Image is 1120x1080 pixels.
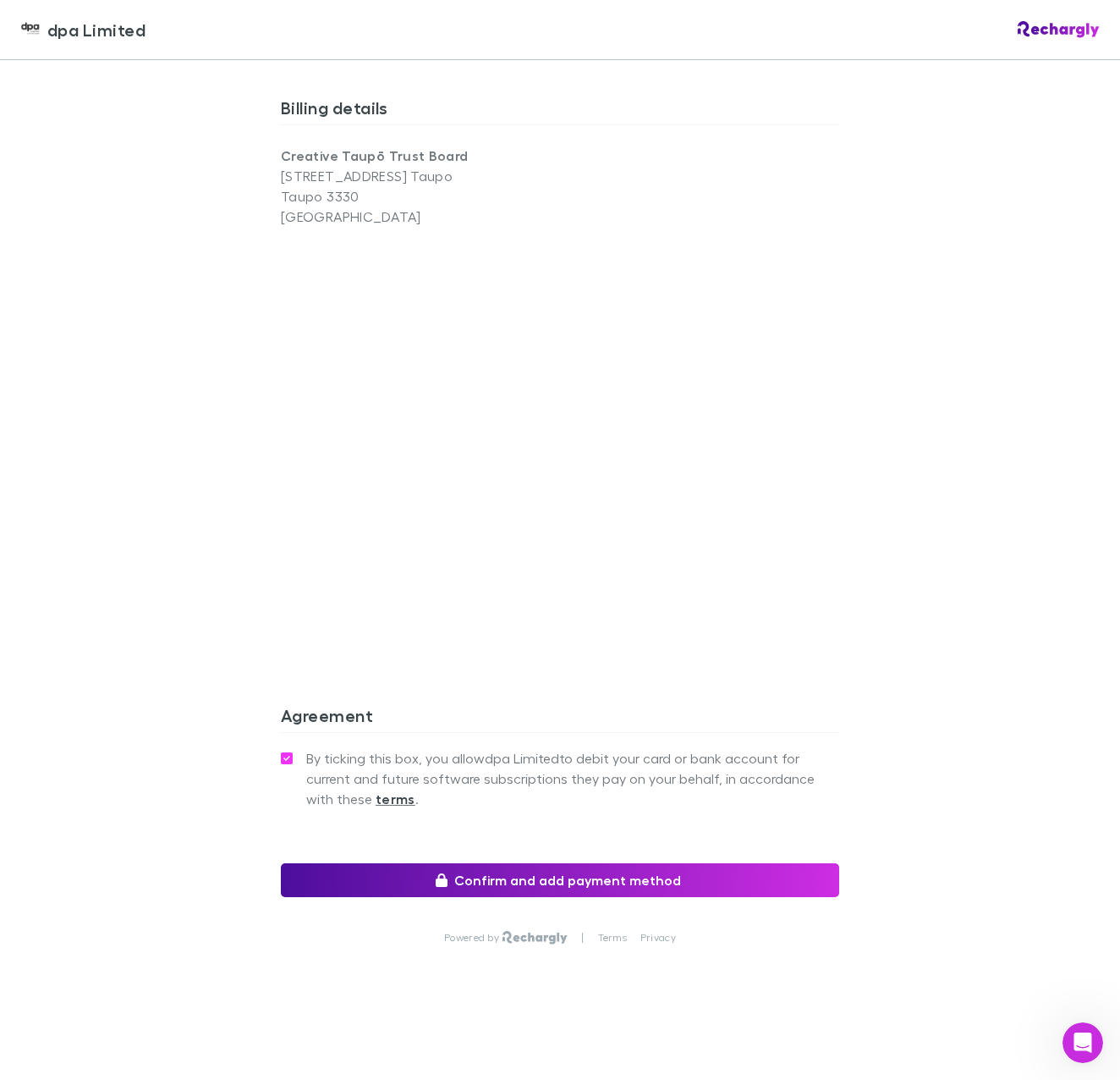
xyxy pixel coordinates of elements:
[306,748,839,809] span: By ticking this box, you allow dpa Limited to debit your card or bank account for current and fut...
[20,19,41,40] img: dpa Limited's Logo
[281,207,560,227] p: [GEOGRAPHIC_DATA]
[281,705,839,732] h3: Agreement
[281,863,839,897] button: Confirm and add payment method
[47,17,145,42] span: dpa Limited
[444,931,502,945] p: Powered by
[640,931,676,945] a: Privacy
[281,186,560,207] p: Taupo 3330
[376,791,415,807] strong: terms
[502,931,568,945] img: Rechargly Logo
[281,97,839,124] h3: Billing details
[281,166,560,186] p: [STREET_ADDRESS] Taupo
[1018,21,1100,38] img: Rechargly Logo
[1062,1022,1103,1063] iframe: Intercom live chat
[598,931,627,945] a: Terms
[277,237,843,627] iframe: Secure address input frame
[581,931,584,945] p: |
[281,146,560,166] p: Creative Taupō Trust Board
